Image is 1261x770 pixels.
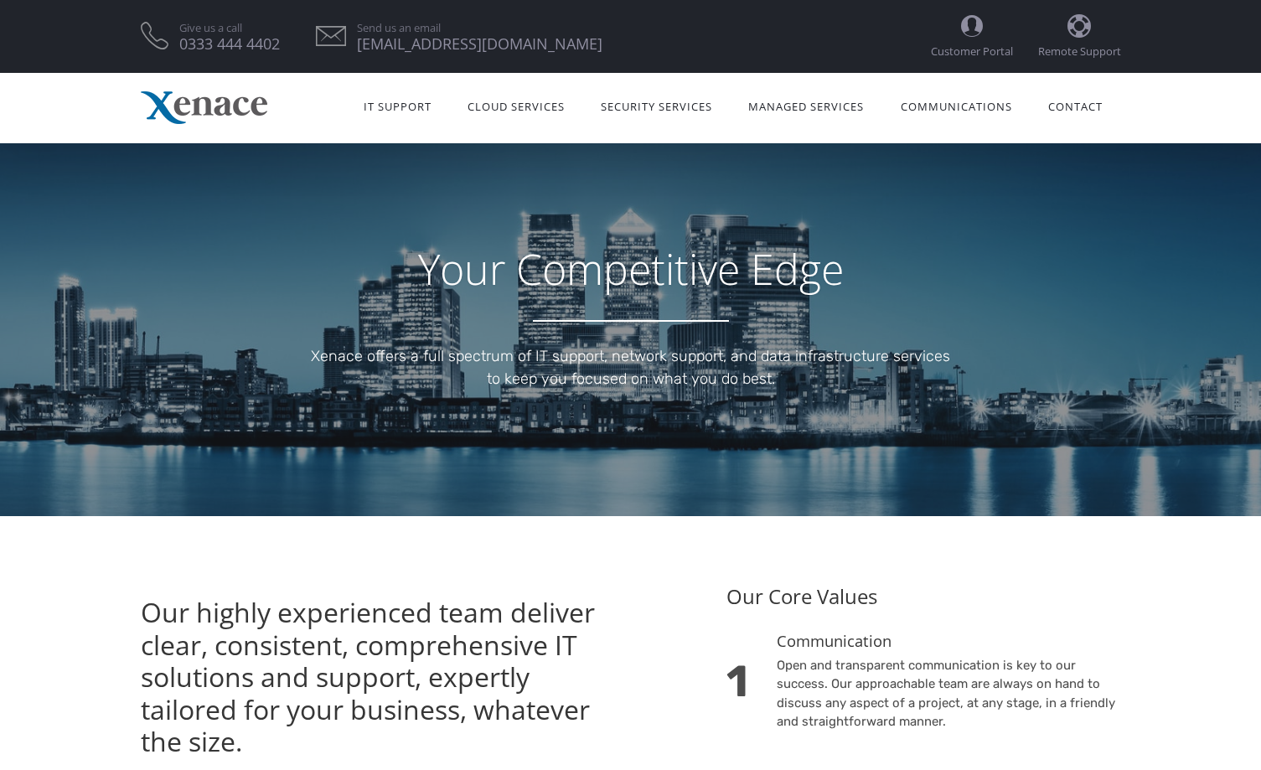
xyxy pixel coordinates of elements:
a: Cloud Services [449,79,582,132]
div: Xenace offers a full spectrum of IT support, network support, and data infrastructure services to... [141,345,1121,390]
span: Send us an email [357,23,602,34]
h3: Your Competitive Edge [141,244,1121,294]
a: Communications [882,79,1030,132]
span: 0333 444 4402 [179,39,280,49]
p: Open and transparent communication is key to our success. Our approachable team are always on han... [777,656,1120,731]
a: Contact [1030,79,1120,132]
span: Give us a call [179,23,280,34]
a: Send us an email [EMAIL_ADDRESS][DOMAIN_NAME] [357,23,602,49]
img: Xenace [141,91,267,124]
a: Managed Services [731,79,882,132]
h4: Our Core Values [726,583,1120,610]
h5: Communication [777,631,1120,652]
a: Security Services [583,79,731,132]
span: [EMAIL_ADDRESS][DOMAIN_NAME] [357,39,602,49]
a: Give us a call 0333 444 4402 [179,23,280,49]
a: IT Support [345,79,449,132]
h3: Our highly experienced team deliver clear, consistent, comprehensive IT solutions and support, ex... [141,597,618,757]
